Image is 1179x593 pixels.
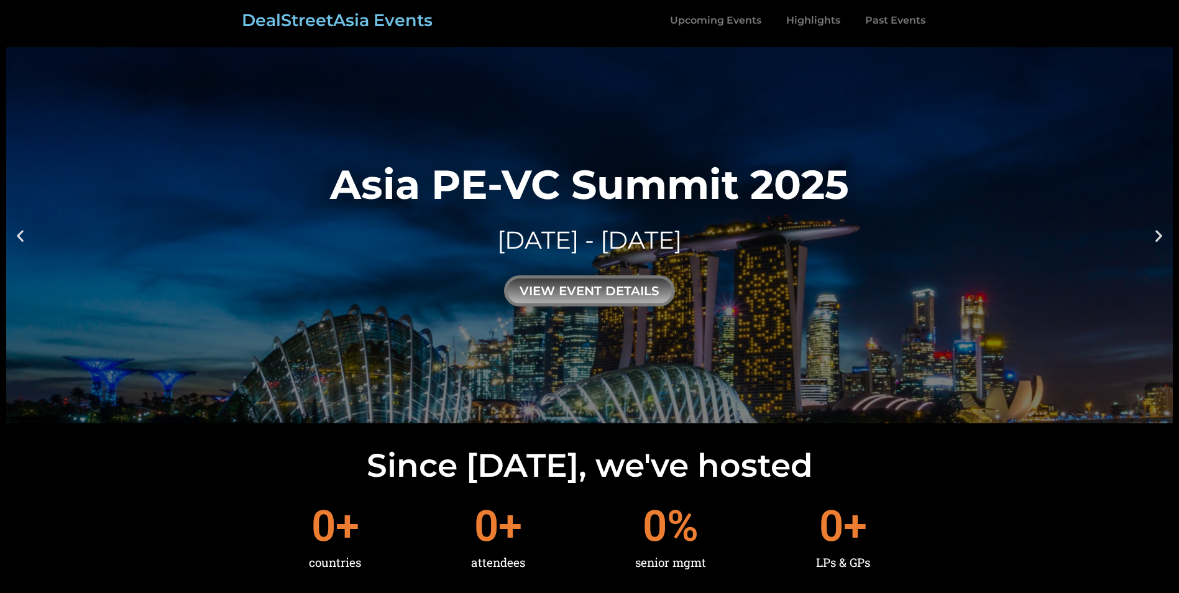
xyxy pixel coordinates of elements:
[658,6,774,35] a: Upcoming Events
[6,47,1173,423] a: Asia PE-VC Summit 2025[DATE] - [DATE]view event details
[504,275,675,306] div: view event details
[311,505,336,548] span: 0
[853,6,938,35] a: Past Events
[774,6,853,35] a: Highlights
[471,548,525,577] div: attendees
[498,505,525,548] span: +
[336,505,362,548] span: +
[309,548,361,577] div: countries
[635,548,706,577] div: senior mgmt
[816,548,870,577] div: LPs & GPs
[330,223,849,257] div: [DATE] - [DATE]
[643,505,667,548] span: 0
[474,505,498,548] span: 0
[819,505,843,548] span: 0
[6,449,1173,482] h2: Since [DATE], we've hosted
[242,10,433,30] a: DealStreetAsia Events
[843,505,870,548] span: +
[330,164,849,205] div: Asia PE-VC Summit 2025
[667,505,706,548] span: %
